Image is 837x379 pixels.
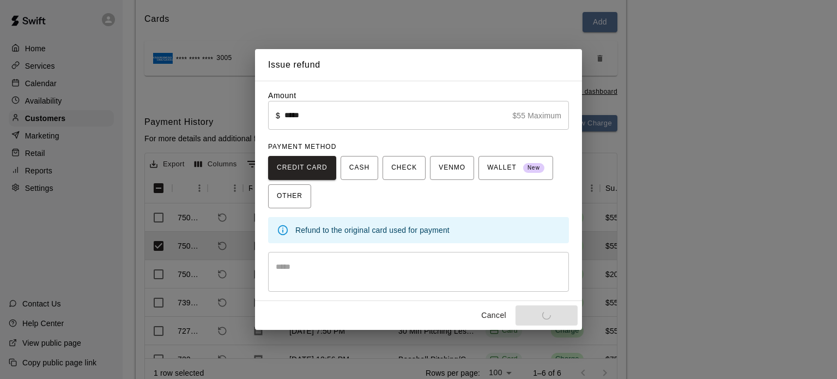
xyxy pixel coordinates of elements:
[268,156,336,180] button: CREDIT CARD
[430,156,474,180] button: VENMO
[523,161,544,176] span: New
[268,91,296,100] label: Amount
[255,49,582,81] h2: Issue refund
[277,188,302,205] span: OTHER
[512,110,561,121] p: $55 Maximum
[487,159,544,177] span: WALLET
[295,220,560,240] div: Refund to the original card used for payment
[341,156,378,180] button: CASH
[391,159,417,177] span: CHECK
[268,143,336,151] span: PAYMENT METHOD
[268,184,311,208] button: OTHER
[349,159,369,177] span: CASH
[439,159,465,177] span: VENMO
[383,156,426,180] button: CHECK
[476,305,511,326] button: Cancel
[276,110,280,121] p: $
[478,156,553,180] button: WALLET New
[277,159,327,177] span: CREDIT CARD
